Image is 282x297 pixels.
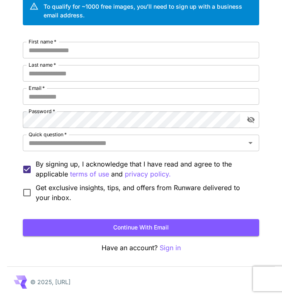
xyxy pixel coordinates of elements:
[125,169,171,179] button: By signing up, I acknowledge that I have read and agree to the applicable terms of use and
[29,131,67,138] label: Quick question
[70,169,109,179] p: terms of use
[29,61,56,68] label: Last name
[44,2,253,19] div: To qualify for ~1000 free images, you’ll need to sign up with a business email address.
[30,278,70,286] p: © 2025, [URL]
[29,108,55,115] label: Password
[29,38,56,45] label: First name
[36,183,253,203] span: Get exclusive insights, tips, and offers from Runware delivered to your inbox.
[125,169,171,179] p: privacy policy.
[29,85,45,92] label: Email
[243,112,258,127] button: toggle password visibility
[23,219,259,236] button: Continue with email
[245,137,256,149] button: Open
[23,243,259,253] p: Have an account?
[70,169,109,179] button: By signing up, I acknowledge that I have read and agree to the applicable and privacy policy.
[160,243,181,253] button: Sign in
[36,159,253,179] p: By signing up, I acknowledge that I have read and agree to the applicable and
